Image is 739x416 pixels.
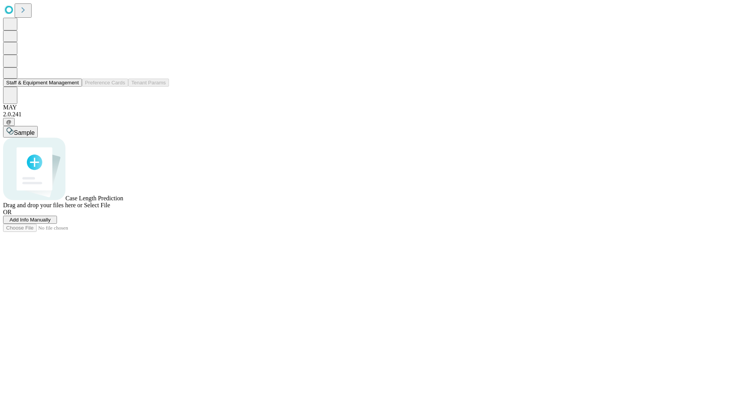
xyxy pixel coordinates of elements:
button: @ [3,118,15,126]
span: Case Length Prediction [65,195,123,201]
span: Add Info Manually [10,217,51,223]
button: Tenant Params [128,79,169,87]
span: Sample [14,129,35,136]
button: Sample [3,126,38,138]
button: Preference Cards [82,79,128,87]
span: OR [3,209,12,215]
div: MAY [3,104,736,111]
button: Add Info Manually [3,216,57,224]
span: Select File [84,202,110,208]
span: Drag and drop your files here or [3,202,82,208]
span: @ [6,119,12,125]
button: Staff & Equipment Management [3,79,82,87]
div: 2.0.241 [3,111,736,118]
